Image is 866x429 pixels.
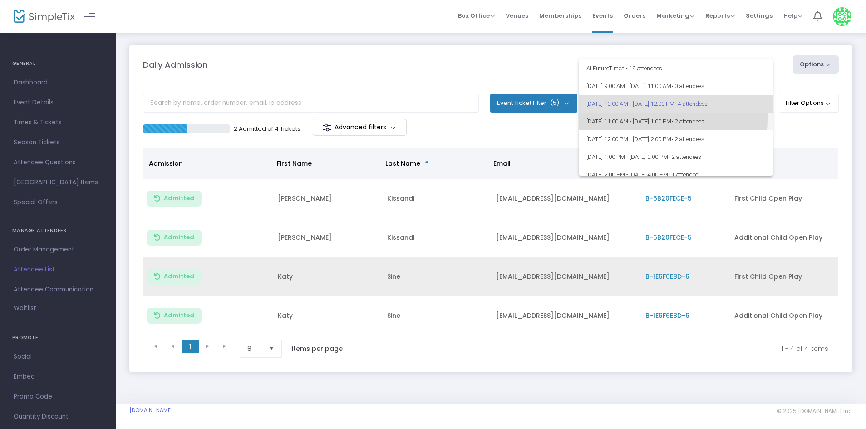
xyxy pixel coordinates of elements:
[671,83,704,89] span: • 0 attendees
[586,113,765,130] span: [DATE] 11:00 AM - [DATE] 1:00 PM
[586,95,765,113] span: [DATE] 10:00 AM - [DATE] 12:00 PM
[674,100,708,107] span: • 4 attendees
[668,153,701,160] span: • 2 attendees
[586,166,765,183] span: [DATE] 2:00 PM - [DATE] 4:00 PM
[586,130,765,148] span: [DATE] 12:00 PM - [DATE] 2:00 PM
[586,148,765,166] span: [DATE] 1:00 PM - [DATE] 3:00 PM
[586,77,765,95] span: [DATE] 9:00 AM - [DATE] 11:00 AM
[671,118,704,125] span: • 2 attendees
[668,171,698,178] span: • 1 attendee
[586,59,765,77] span: All Future Times • 19 attendees
[671,136,704,143] span: • 2 attendees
